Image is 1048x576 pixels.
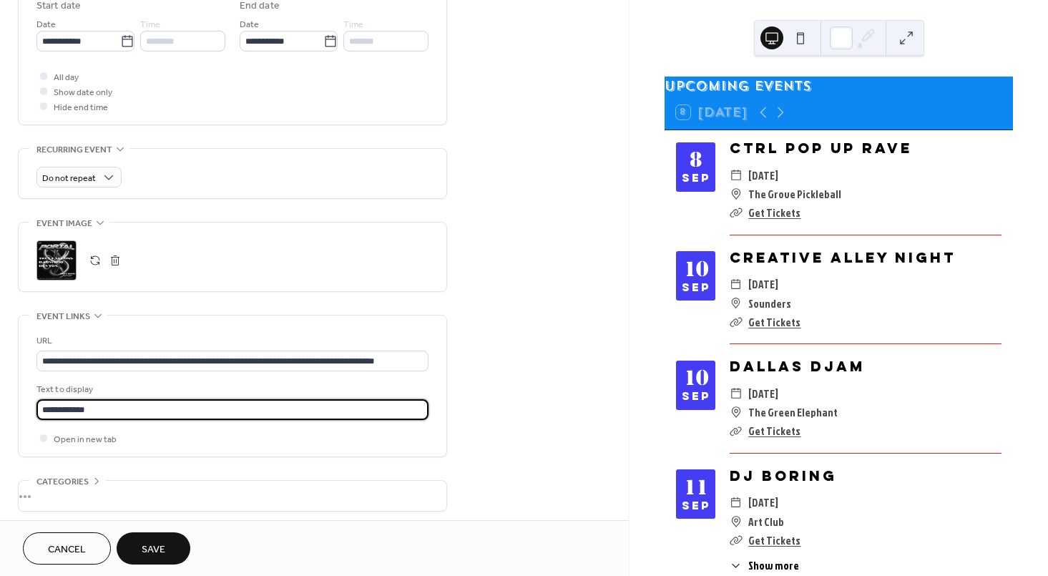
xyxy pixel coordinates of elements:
[730,384,743,403] div: ​
[665,77,1013,95] div: Upcoming events
[682,391,710,401] div: Sep
[730,203,743,222] div: ​
[36,216,92,231] span: Event image
[54,432,117,447] span: Open in new tab
[730,357,865,375] a: Dallas DJam
[730,421,743,440] div: ​
[730,557,799,574] button: ​Show more
[748,314,800,330] a: Get Tickets
[682,501,710,511] div: Sep
[48,542,86,557] span: Cancel
[684,260,708,280] div: 10
[730,294,743,313] div: ​
[42,170,96,187] span: Do not repeat
[730,166,743,185] div: ​
[730,467,837,484] a: DJ Boring
[36,333,426,348] div: URL
[54,100,108,115] span: Hide end time
[748,294,791,313] span: Sounders
[36,309,90,324] span: Event links
[343,17,363,32] span: Time
[19,481,446,511] div: •••
[730,493,743,512] div: ​
[748,512,784,531] span: Art Club
[748,185,841,203] span: The Grove Pickleball
[748,275,778,293] span: [DATE]
[730,313,743,331] div: ​
[730,531,743,550] div: ​
[730,403,743,421] div: ​
[142,542,165,557] span: Save
[54,85,112,100] span: Show date only
[748,557,799,574] span: Show more
[684,368,708,389] div: 10
[140,17,160,32] span: Time
[684,478,708,498] div: 11
[682,283,710,293] div: Sep
[23,532,111,565] button: Cancel
[36,142,112,157] span: Recurring event
[730,185,743,203] div: ​
[36,382,426,397] div: Text to display
[748,166,778,185] span: [DATE]
[730,557,743,574] div: ​
[748,532,800,548] a: Get Tickets
[36,17,56,32] span: Date
[690,150,702,170] div: 8
[748,493,778,512] span: [DATE]
[682,173,710,183] div: Sep
[748,205,800,220] a: Get Tickets
[730,275,743,293] div: ​
[36,240,77,280] div: ;
[748,384,778,403] span: [DATE]
[240,17,259,32] span: Date
[748,423,800,439] a: Get Tickets
[748,403,838,421] span: The Green Elephant
[117,532,190,565] button: Save
[730,139,912,157] a: CTRL Pop Up Rave
[730,512,743,531] div: ​
[36,474,89,489] span: Categories
[730,248,956,266] a: Creative Alley Night
[54,70,79,85] span: All day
